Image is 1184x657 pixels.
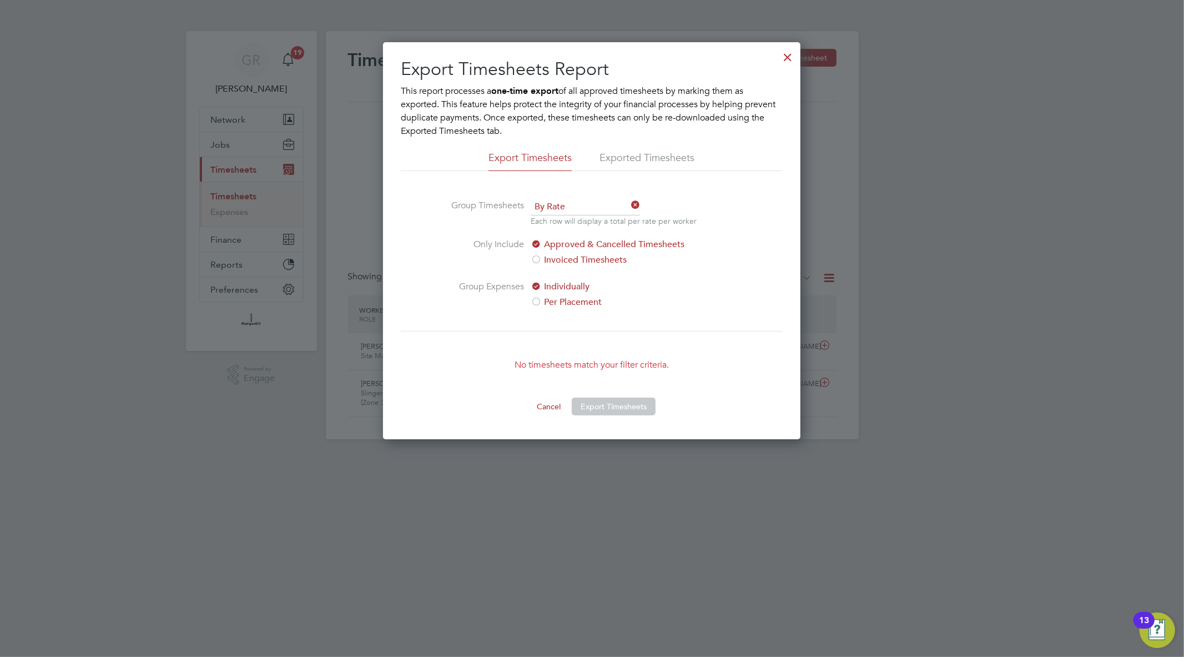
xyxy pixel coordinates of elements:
label: Group Expenses [441,280,524,309]
button: Cancel [528,398,570,415]
span: By Rate [531,199,640,215]
label: Only Include [441,238,524,267]
p: Each row will display a total per rate per worker [531,215,697,227]
label: Invoiced Timesheets [531,253,717,267]
label: Group Timesheets [441,199,524,224]
b: one-time export [491,86,558,96]
label: Per Placement [531,295,717,309]
label: Approved & Cancelled Timesheets [531,238,717,251]
label: Individually [531,280,717,293]
button: Open Resource Center, 13 new notifications [1140,613,1175,648]
p: No timesheets match your filter criteria. [401,358,783,372]
div: 13 [1139,620,1149,635]
li: Export Timesheets [488,151,572,171]
p: This report processes a of all approved timesheets by marking them as exported. This feature help... [401,84,783,138]
li: Exported Timesheets [599,151,694,171]
h2: Export Timesheets Report [401,58,783,81]
button: Export Timesheets [572,398,656,415]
